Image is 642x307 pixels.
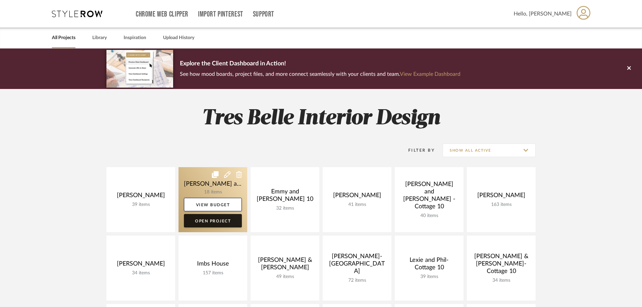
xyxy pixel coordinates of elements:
[328,253,386,278] div: [PERSON_NAME]- [GEOGRAPHIC_DATA]
[256,188,314,206] div: Emmy and [PERSON_NAME] 10
[400,71,460,77] a: View Example Dashboard
[472,192,530,202] div: [PERSON_NAME]
[163,33,194,42] a: Upload History
[328,202,386,208] div: 41 items
[400,213,458,219] div: 40 items
[472,278,530,283] div: 34 items
[256,274,314,280] div: 49 items
[399,147,435,154] div: Filter By
[184,198,242,211] a: View Budget
[328,192,386,202] div: [PERSON_NAME]
[328,278,386,283] div: 72 items
[253,11,274,17] a: Support
[472,253,530,278] div: [PERSON_NAME] & [PERSON_NAME]-Cottage 10
[400,274,458,280] div: 39 items
[112,192,170,202] div: [PERSON_NAME]
[198,11,243,17] a: Import Pinterest
[112,260,170,270] div: [PERSON_NAME]
[184,260,242,270] div: Imbs House
[78,106,564,131] h2: Tres Belle Interior Design
[400,181,458,213] div: [PERSON_NAME] and [PERSON_NAME] -Cottage 10
[514,10,572,18] span: Hello, [PERSON_NAME]
[472,202,530,208] div: 163 items
[180,69,460,79] p: See how mood boards, project files, and more connect seamlessly with your clients and team.
[400,256,458,274] div: Lexie and Phil-Cottage 10
[256,206,314,211] div: 32 items
[184,214,242,227] a: Open Project
[106,50,173,87] img: d5d033c5-7b12-40c2-a960-1ecee1989c38.png
[180,59,460,69] p: Explore the Client Dashboard in Action!
[112,270,170,276] div: 34 items
[136,11,188,17] a: Chrome Web Clipper
[112,202,170,208] div: 39 items
[124,33,146,42] a: Inspiration
[52,33,75,42] a: All Projects
[184,270,242,276] div: 157 items
[256,256,314,274] div: [PERSON_NAME] & [PERSON_NAME]
[92,33,107,42] a: Library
